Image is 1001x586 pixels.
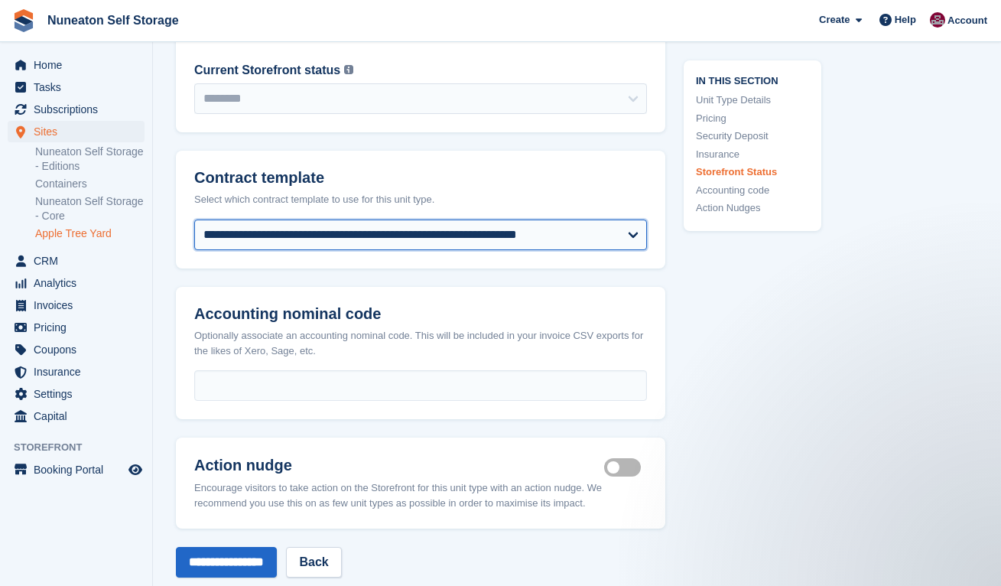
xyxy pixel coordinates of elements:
a: Storefront Status [696,164,809,180]
label: Current Storefront status [194,61,340,80]
a: menu [8,272,145,294]
span: CRM [34,250,125,272]
span: Help [895,12,916,28]
a: menu [8,99,145,120]
span: Subscriptions [34,99,125,120]
a: menu [8,383,145,405]
a: Pricing [696,110,809,125]
a: Accounting code [696,182,809,197]
a: Action Nudges [696,200,809,216]
a: Containers [35,177,145,191]
a: Security Deposit [696,129,809,144]
span: Home [34,54,125,76]
span: Tasks [34,77,125,98]
a: Preview store [126,461,145,479]
span: Insurance [34,361,125,383]
h2: Accounting nominal code [194,305,647,323]
span: Analytics [34,272,125,294]
a: menu [8,459,145,480]
span: Capital [34,405,125,427]
a: Nuneaton Self Storage [41,8,185,33]
a: menu [8,317,145,338]
span: Account [947,13,987,28]
span: Settings [34,383,125,405]
a: menu [8,77,145,98]
img: Chris Palmer [930,12,945,28]
label: Is active [604,467,647,469]
a: Nuneaton Self Storage - Editions [35,145,145,174]
h2: Action nudge [194,456,604,474]
span: Pricing [34,317,125,338]
a: menu [8,121,145,142]
a: Nuneaton Self Storage - Core [35,194,145,223]
a: Apple Tree Yard [35,226,145,241]
a: Insurance [696,146,809,161]
a: Back [286,547,341,578]
a: menu [8,295,145,316]
h2: Contract template [194,169,647,187]
span: In this section [696,72,809,86]
a: menu [8,250,145,272]
div: Optionally associate an accounting nominal code. This will be included in your invoice CSV export... [194,328,647,358]
span: Create [819,12,850,28]
a: menu [8,405,145,427]
a: menu [8,361,145,383]
img: icon-info-grey-7440780725fd019a000dd9b08b2336e03edf1995a4989e88bcd33f0948082b44.svg [344,65,353,74]
div: Encourage visitors to take action on the Storefront for this unit type with an action nudge. We r... [194,480,647,510]
span: Booking Portal [34,459,125,480]
a: menu [8,54,145,76]
span: Sites [34,121,125,142]
span: Storefront [14,440,152,455]
img: stora-icon-8386f47178a22dfd0bd8f6a31ec36ba5ce8667c1dd55bd0f319d3a0aa187defe.svg [12,9,35,32]
span: Invoices [34,295,125,316]
span: Coupons [34,339,125,360]
a: menu [8,339,145,360]
a: Unit Type Details [696,93,809,108]
div: Select which contract template to use for this unit type. [194,192,647,207]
